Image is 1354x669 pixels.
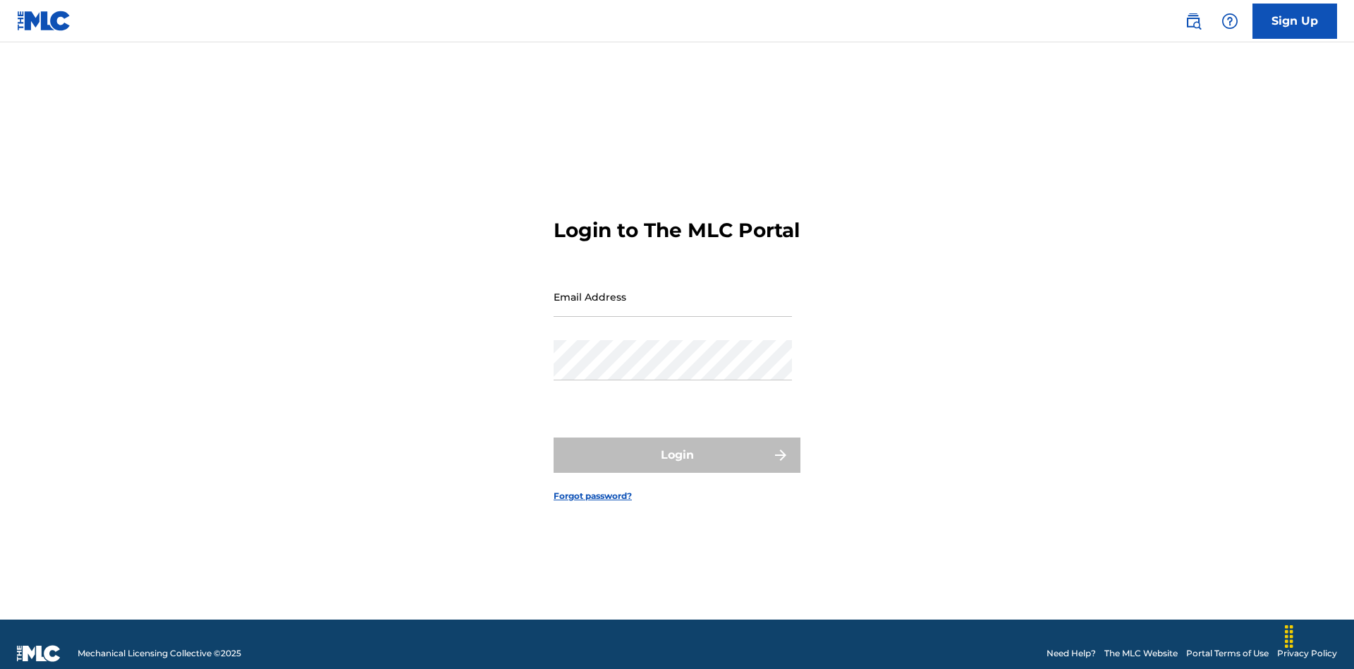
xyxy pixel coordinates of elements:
a: Privacy Policy [1277,647,1337,660]
a: Sign Up [1252,4,1337,39]
span: Mechanical Licensing Collective © 2025 [78,647,241,660]
a: Portal Terms of Use [1186,647,1269,660]
img: help [1221,13,1238,30]
a: Need Help? [1047,647,1096,660]
h3: Login to The MLC Portal [554,218,800,243]
img: search [1185,13,1202,30]
img: MLC Logo [17,11,71,31]
a: Public Search [1179,7,1207,35]
div: Help [1216,7,1244,35]
iframe: Chat Widget [1283,601,1354,669]
a: The MLC Website [1104,647,1178,660]
img: logo [17,645,61,662]
div: Drag [1278,615,1300,658]
a: Forgot password? [554,490,632,502]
